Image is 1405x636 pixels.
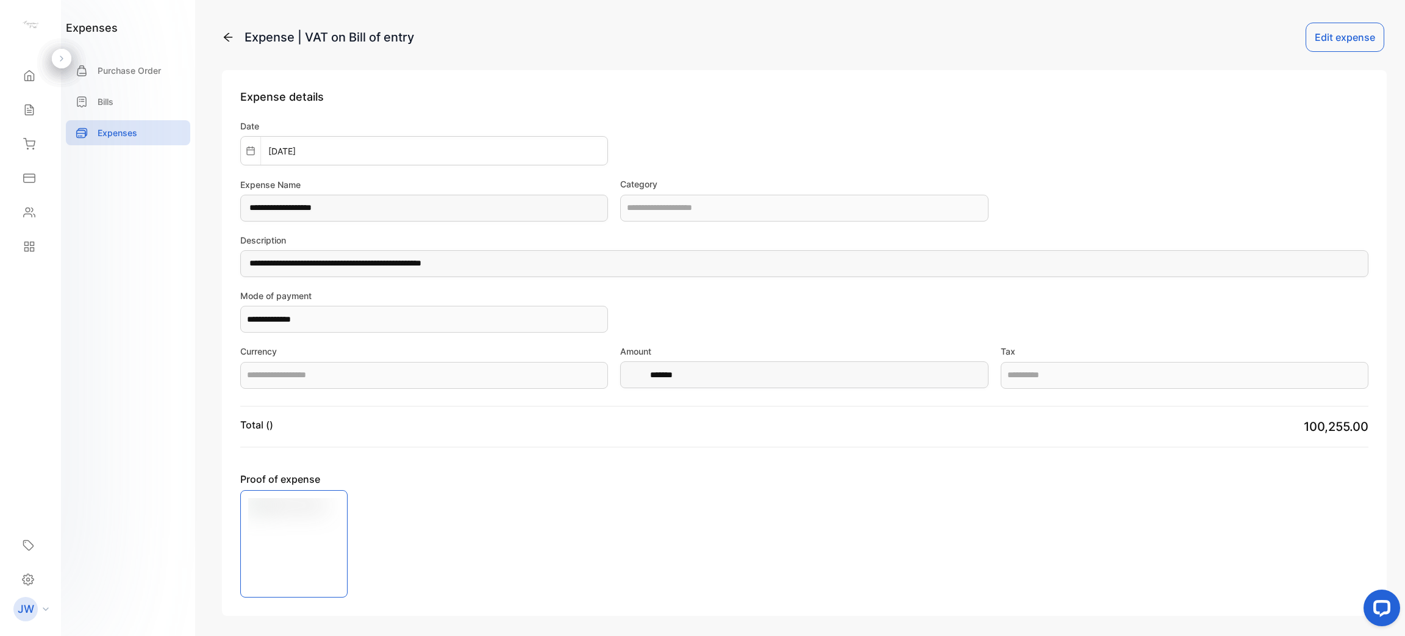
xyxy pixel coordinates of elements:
button: Edit expense [1306,23,1384,52]
label: Tax [1001,345,1368,358]
p: Bills [98,95,113,108]
p: [DATE] [261,145,303,157]
label: Description [240,234,1368,247]
label: Expense Name [240,178,608,191]
span: 100,255.00 [1304,419,1368,434]
span: Proof of expense [240,472,474,486]
label: Amount [620,345,988,358]
p: Expenses [98,126,137,139]
p: Total () [240,417,273,432]
a: Purchase Order [66,58,190,83]
a: Expenses [66,120,190,145]
label: Date [240,120,608,132]
img: logo [21,16,40,34]
p: JW [18,601,34,617]
h1: expenses [66,20,118,36]
img: Business Picture [248,498,340,590]
label: Category [620,178,988,190]
p: Purchase Order [98,64,161,77]
a: Bills [66,89,190,114]
iframe: LiveChat chat widget [1354,585,1405,636]
label: Currency [240,345,608,358]
p: Expense details [240,89,1368,105]
div: Expense | VAT on Bill of entry [245,28,414,46]
label: Mode of payment [240,289,608,302]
